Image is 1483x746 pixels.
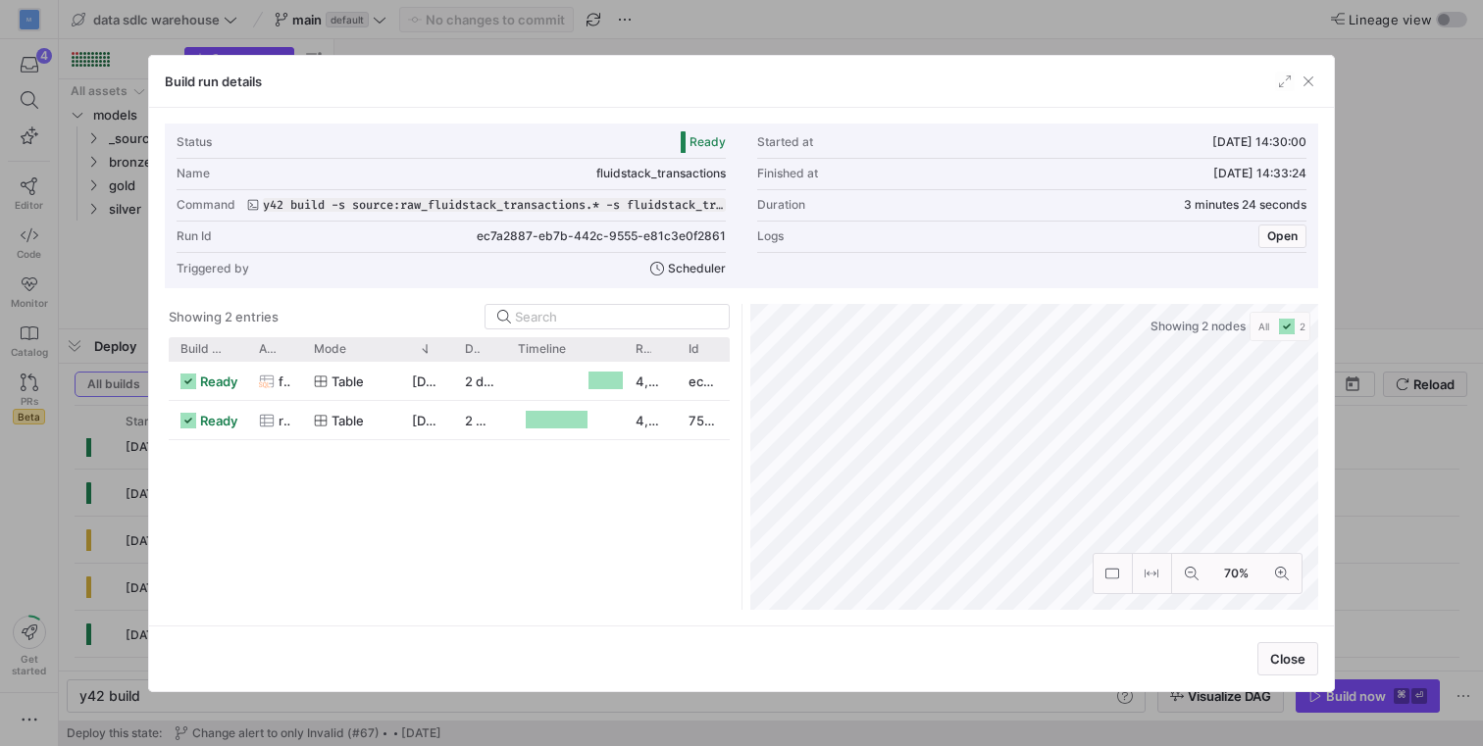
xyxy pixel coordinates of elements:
div: ec6c609f-23b2-44a4-b353-d4fb502def22 [677,362,730,400]
button: 70% [1211,554,1262,593]
div: Showing 2 entries [169,309,279,324]
span: Id [689,342,699,356]
span: [DATE] 14:30:00 [1212,134,1306,149]
span: fluidstack_transactions [279,363,289,401]
button: Open [1258,224,1306,248]
input: Search [515,309,717,324]
span: Duration [465,342,481,356]
y42-duration: 2 minutes 11 seconds [465,413,594,428]
span: Asset [259,342,276,356]
span: Mode [314,342,346,356]
y42-duration: 3 minutes 24 seconds [1184,198,1306,212]
span: Rows [636,342,651,356]
div: Logs [757,229,784,243]
div: Command [177,198,235,212]
span: [DATE] 14:32:31 [412,373,509,389]
span: [DATE] 14:33:24 [1213,166,1306,180]
span: All [1258,319,1269,334]
span: 70% [1220,563,1253,584]
span: fluidstack_transactions [596,167,726,180]
span: Close [1270,651,1305,667]
span: ec7a2887-eb7b-442c-9555-e81c3e0f2861 [477,229,726,243]
span: 2 [1300,321,1305,332]
div: Finished at [757,167,818,180]
y42-duration: 2 days 14 hours 25 minutes 8 seconds [465,373,696,389]
span: Timeline [518,342,566,356]
span: Table [332,402,364,440]
div: Status [177,135,212,149]
span: Build status [180,342,222,356]
span: [DATE] 14:30:17 [412,413,509,428]
div: 4,233 [624,401,677,439]
div: 75b2ffb8-7f25-44e0-abbc-d9f8b742a2a4 [677,401,730,439]
span: Ready [690,135,726,149]
div: Duration [757,198,805,212]
span: raw_prod_data_fluidstack_transactions [279,402,289,440]
span: Showing 2 nodes [1151,320,1250,333]
span: y42 build -s source:raw_fluidstack_transactions.* -s fluidstack_transactions [263,198,726,212]
div: Triggered by [177,262,249,275]
div: Started at [757,135,813,149]
div: 4,233 [624,362,677,400]
span: Open [1267,229,1298,243]
h3: Build run details [165,74,262,89]
div: Name [177,167,210,180]
span: table [332,363,364,401]
span: ready [200,402,237,440]
div: Run Id [177,229,212,243]
button: Close [1257,642,1318,675]
span: ready [200,363,237,401]
span: Scheduler [668,262,726,275]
